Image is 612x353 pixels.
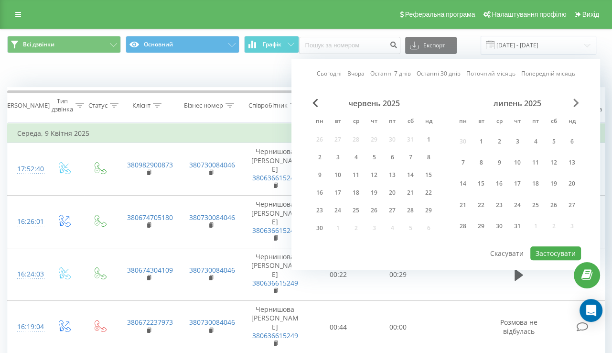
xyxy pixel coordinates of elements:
td: Чернишова [PERSON_NAME] [242,143,309,196]
div: ср 11 черв 2025 р. [347,168,365,182]
div: 26 [548,199,560,211]
div: 16:24:03 [17,265,36,284]
button: Основний [126,36,239,53]
div: Співробітник [248,101,288,110]
a: 380730084046 [189,213,235,222]
div: 7 [457,156,469,169]
abbr: середа [349,115,363,129]
div: [PERSON_NAME] [1,101,50,110]
div: вт 3 черв 2025 р. [329,150,347,165]
div: червень 2025 [311,99,438,108]
div: пт 13 черв 2025 р. [383,168,401,182]
div: 4 [350,151,362,164]
div: вт 15 лип 2025 р. [472,175,490,193]
div: 26 [368,204,380,217]
abbr: субота [547,115,561,129]
a: 380672237973 [127,318,173,327]
div: 5 [368,151,380,164]
div: пт 20 черв 2025 р. [383,186,401,200]
a: 380636615249 [252,278,298,287]
abbr: п’ятниця [528,115,543,129]
a: 380636615249 [252,173,298,182]
div: 22 [475,199,487,211]
abbr: вівторок [331,115,345,129]
div: чт 19 черв 2025 р. [365,186,383,200]
div: 16:26:01 [17,212,36,231]
div: вт 10 черв 2025 р. [329,168,347,182]
span: Next Month [573,99,579,107]
abbr: неділя [565,115,579,129]
td: 00:22 [309,248,368,301]
div: 19 [548,178,560,190]
div: пн 28 лип 2025 р. [454,218,472,235]
span: Вихід [582,11,599,18]
div: нд 1 черв 2025 р. [419,132,438,147]
div: 20 [386,187,398,199]
div: вт 17 черв 2025 р. [329,186,347,200]
div: 14 [404,169,417,181]
div: пн 21 лип 2025 р. [454,196,472,214]
div: 10 [511,156,524,169]
abbr: неділя [421,115,436,129]
div: 16 [493,178,505,190]
div: ср 25 черв 2025 р. [347,203,365,218]
div: 9 [313,169,326,181]
div: Open Intercom Messenger [580,299,602,322]
div: 17:52:40 [17,160,36,178]
div: ср 16 лип 2025 р. [490,175,508,193]
div: 24 [332,204,344,217]
div: чт 12 черв 2025 р. [365,168,383,182]
div: 16 [313,187,326,199]
div: Тип дзвінка [52,97,73,113]
div: 31 [511,220,524,232]
div: чт 31 лип 2025 р. [508,218,526,235]
abbr: понеділок [456,115,470,129]
a: 380636615249 [252,331,298,340]
div: пн 16 черв 2025 р. [311,186,329,200]
div: Клієнт [132,101,150,110]
div: 23 [313,204,326,217]
div: 10 [332,169,344,181]
a: Вчора [347,69,365,78]
div: 27 [566,199,578,211]
abbr: четвер [510,115,525,129]
div: 6 [566,135,578,148]
div: 25 [350,204,362,217]
div: ср 9 лип 2025 р. [490,154,508,172]
div: 17 [332,187,344,199]
div: пн 2 черв 2025 р. [311,150,329,165]
div: 24 [511,199,524,211]
a: Останні 7 днів [370,69,411,78]
button: Скасувати [485,246,529,260]
div: чт 24 лип 2025 р. [508,196,526,214]
div: вт 22 лип 2025 р. [472,196,490,214]
div: 14 [457,178,469,190]
abbr: понеділок [312,115,327,129]
div: 15 [422,169,435,181]
div: 25 [529,199,542,211]
div: нд 6 лип 2025 р. [563,132,581,150]
button: Графік [244,36,299,53]
td: Чернишова [PERSON_NAME] [242,248,309,301]
div: сб 12 лип 2025 р. [545,154,563,172]
a: 380730084046 [189,265,235,275]
div: 2 [313,151,326,164]
div: Бізнес номер [184,101,223,110]
div: 1 [475,135,487,148]
div: 22 [422,187,435,199]
div: 8 [422,151,435,164]
span: Графік [263,41,281,48]
div: ср 4 черв 2025 р. [347,150,365,165]
span: Previous Month [312,99,318,107]
div: 29 [475,220,487,232]
div: пт 25 лип 2025 р. [526,196,545,214]
div: пн 14 лип 2025 р. [454,175,472,193]
div: 6 [386,151,398,164]
div: 16:19:04 [17,318,36,336]
div: пн 9 черв 2025 р. [311,168,329,182]
abbr: субота [403,115,418,129]
td: 00:29 [368,248,428,301]
div: 3 [511,135,524,148]
div: липень 2025 [454,99,581,108]
a: 380982900873 [127,160,173,169]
